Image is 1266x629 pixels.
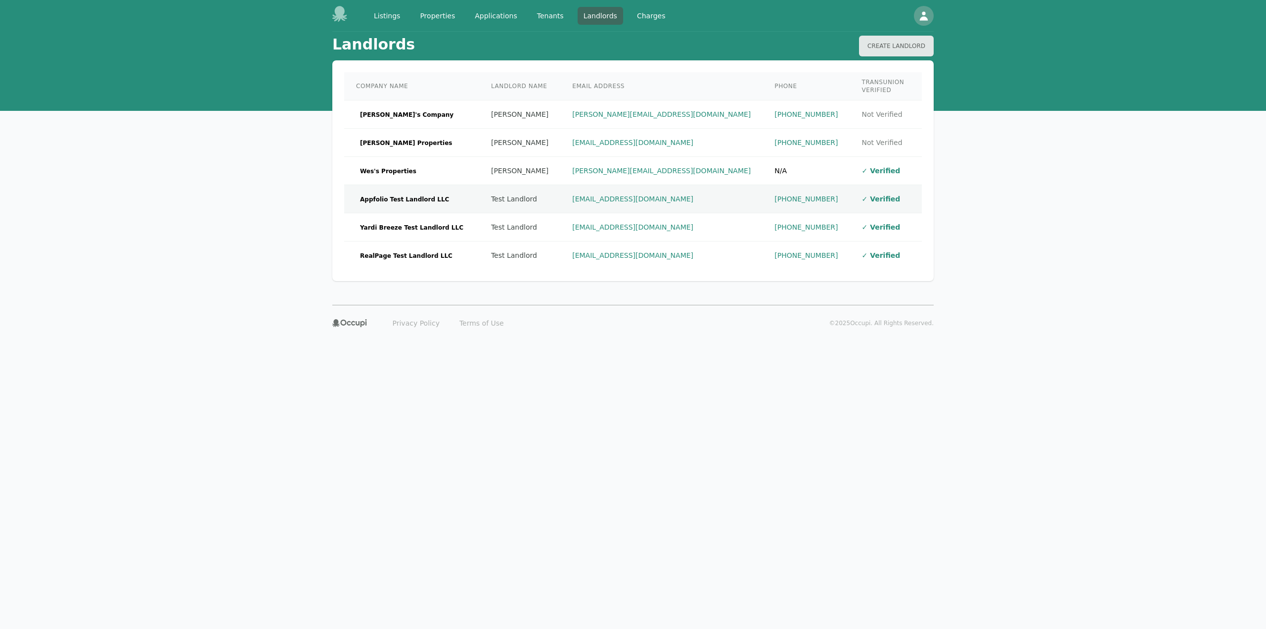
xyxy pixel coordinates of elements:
td: [PERSON_NAME] [479,100,560,129]
span: Wes's Properties [356,166,420,176]
span: ✓ Verified [862,195,901,203]
a: Terms of Use [453,315,510,331]
td: Test Landlord [479,185,560,213]
a: [PHONE_NUMBER] [774,223,838,231]
a: [PHONE_NUMBER] [774,195,838,203]
a: [EMAIL_ADDRESS][DOMAIN_NAME] [572,223,693,231]
span: ✓ Verified [862,251,901,259]
td: [PERSON_NAME] [479,129,560,157]
td: N/A [763,157,850,185]
span: RealPage Test Landlord LLC [356,251,456,261]
span: [PERSON_NAME]'s Company [356,110,457,120]
a: [PHONE_NUMBER] [774,110,838,118]
a: [EMAIL_ADDRESS][DOMAIN_NAME] [572,139,693,146]
a: Landlords [578,7,623,25]
a: [EMAIL_ADDRESS][DOMAIN_NAME] [572,195,693,203]
a: Privacy Policy [387,315,446,331]
p: © 2025 Occupi. All Rights Reserved. [829,319,934,327]
th: TransUnion Verified [850,72,916,100]
a: Applications [469,7,523,25]
a: Properties [414,7,461,25]
th: Landlord Name [479,72,560,100]
a: Tenants [531,7,570,25]
span: Appfolio Test Landlord LLC [356,194,453,204]
span: ✓ Verified [862,167,901,175]
span: ✓ Verified [862,223,901,231]
span: Yardi Breeze Test Landlord LLC [356,223,467,233]
td: [PERSON_NAME] [479,157,560,185]
a: [EMAIL_ADDRESS][DOMAIN_NAME] [572,251,693,259]
span: Not Verified [862,110,903,118]
span: Not Verified [862,139,903,146]
span: [PERSON_NAME] Properties [356,138,456,148]
a: Listings [368,7,406,25]
th: Company Name [344,72,479,100]
a: [PERSON_NAME][EMAIL_ADDRESS][DOMAIN_NAME] [572,167,751,175]
th: Email Address [560,72,763,100]
h1: Landlords [332,36,415,56]
td: Test Landlord [479,213,560,242]
a: [PHONE_NUMBER] [774,139,838,146]
a: Charges [631,7,672,25]
a: [PERSON_NAME][EMAIL_ADDRESS][DOMAIN_NAME] [572,110,751,118]
a: [PHONE_NUMBER] [774,251,838,259]
th: Phone [763,72,850,100]
button: Create Landlord [859,36,934,56]
td: Test Landlord [479,242,560,270]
